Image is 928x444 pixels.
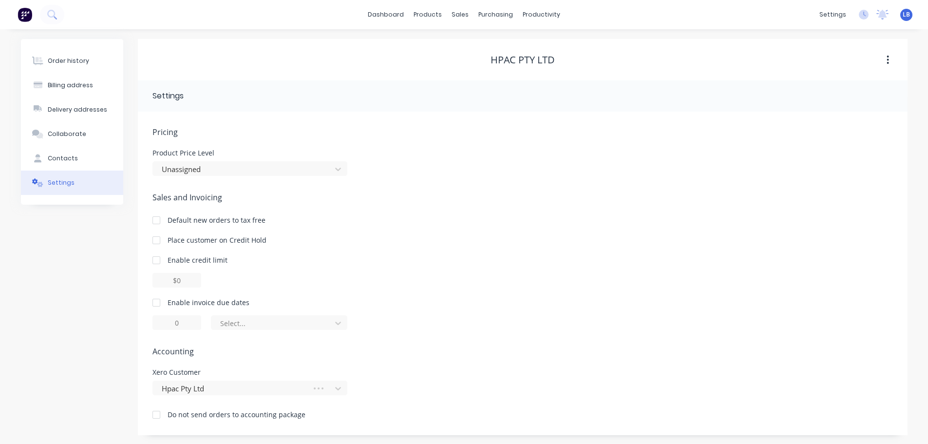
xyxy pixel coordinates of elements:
[152,126,893,138] span: Pricing
[447,7,473,22] div: sales
[21,73,123,97] button: Billing address
[220,318,325,328] div: Select...
[168,297,249,308] div: Enable invoice due dates
[152,90,184,102] div: Settings
[518,7,565,22] div: productivity
[21,49,123,73] button: Order history
[168,255,227,265] div: Enable credit limit
[21,97,123,122] button: Delivery addresses
[409,7,447,22] div: products
[48,57,89,65] div: Order history
[48,130,86,138] div: Collaborate
[21,146,123,171] button: Contacts
[152,273,201,288] input: $0
[168,409,305,420] div: Do not send orders to accounting package
[21,122,123,146] button: Collaborate
[473,7,518,22] div: purchasing
[903,10,910,19] span: LB
[363,7,409,22] a: dashboard
[152,150,347,156] div: Product Price Level
[152,192,893,203] span: Sales and Invoicing
[491,54,555,66] div: Hpac Pty Ltd
[48,154,78,163] div: Contacts
[168,235,266,245] div: Place customer on Credit Hold
[18,7,32,22] img: Factory
[152,346,893,357] span: Accounting
[48,105,107,114] div: Delivery addresses
[21,171,123,195] button: Settings
[152,315,201,330] input: 0
[814,7,851,22] div: settings
[48,81,93,90] div: Billing address
[152,369,347,376] div: Xero Customer
[48,178,75,187] div: Settings
[168,215,265,225] div: Default new orders to tax free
